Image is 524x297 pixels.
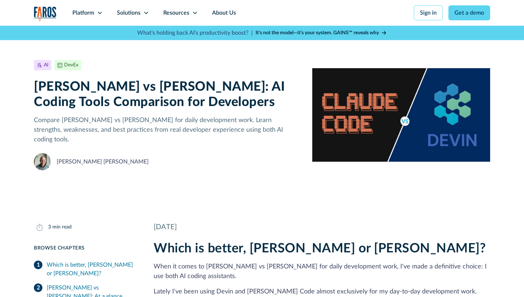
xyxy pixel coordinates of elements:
div: AI [44,61,48,69]
div: [PERSON_NAME] [PERSON_NAME] [57,157,149,166]
a: Sign in [414,5,443,20]
div: Browse Chapters [34,245,137,252]
strong: It’s not the model—it’s your system. GAINS™ reveals why [256,30,379,35]
a: Get a demo [448,5,490,20]
p: Compare [PERSON_NAME] vs [PERSON_NAME] for daily development work. Learn strengths, weaknesses, a... [34,116,301,145]
div: Platform [72,9,94,17]
div: Which is better, [PERSON_NAME] or [PERSON_NAME]? [47,261,137,278]
img: Claude Code logo vs. Devin AI logo [312,60,490,170]
img: Yandry Perez Clemente [34,153,51,170]
p: When it comes to [PERSON_NAME] vs [PERSON_NAME] for daily development work, I've made a definitiv... [154,262,490,281]
h1: [PERSON_NAME] vs [PERSON_NAME]: AI Coding Tools Comparison for Developers [34,79,301,110]
div: DevEx [64,61,78,69]
a: Which is better, [PERSON_NAME] or [PERSON_NAME]? [34,258,137,281]
div: [DATE] [154,222,490,232]
div: 3 [48,223,51,231]
h2: Which is better, [PERSON_NAME] or [PERSON_NAME]? [154,241,490,256]
div: Solutions [117,9,140,17]
div: Resources [163,9,189,17]
div: min read [52,223,72,231]
p: What's holding back AI's productivity boost? | [137,29,253,37]
a: home [34,6,57,21]
a: It’s not the model—it’s your system. GAINS™ reveals why [256,29,387,37]
img: Logo of the analytics and reporting company Faros. [34,6,57,21]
